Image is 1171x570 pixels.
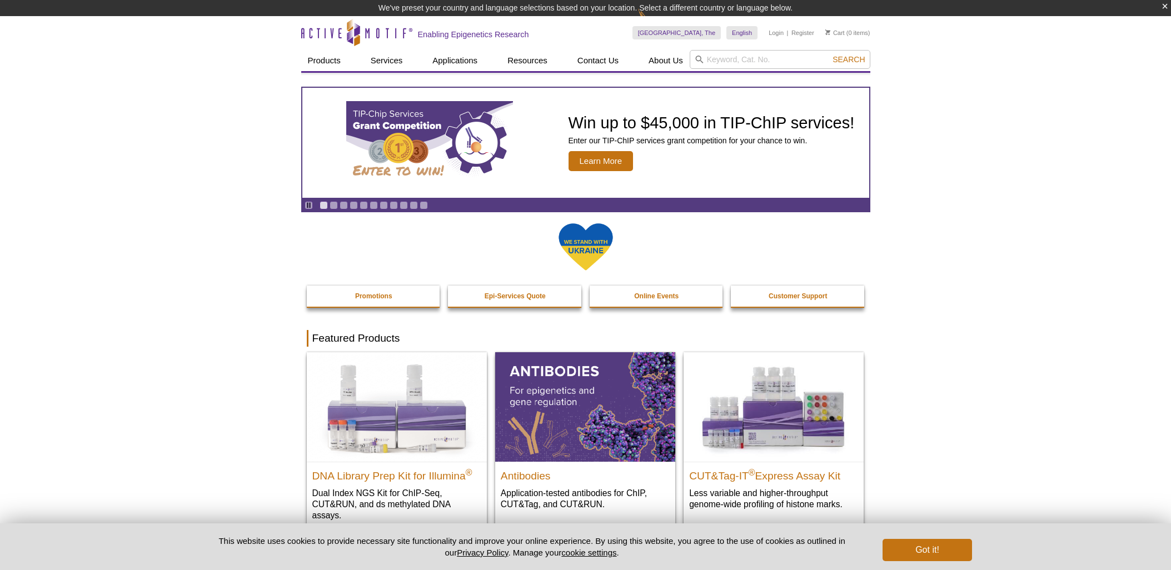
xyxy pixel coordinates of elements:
[569,136,855,146] p: Enter our TIP-ChIP services grant competition for your chance to win.
[307,352,487,532] a: DNA Library Prep Kit for Illumina DNA Library Prep Kit for Illumina® Dual Index NGS Kit for ChIP-...
[307,352,487,461] img: DNA Library Prep Kit for Illumina
[380,201,388,209] a: Go to slide 7
[825,29,830,35] img: Your Cart
[791,29,814,37] a: Register
[355,292,392,300] strong: Promotions
[749,467,755,477] sup: ®
[501,487,670,510] p: Application-tested antibodies for ChIP, CUT&Tag, and CUT&RUN.
[684,352,864,461] img: CUT&Tag-IT® Express Assay Kit
[569,151,634,171] span: Learn More
[501,465,670,482] h2: Antibodies
[307,286,441,307] a: Promotions
[302,88,869,198] article: TIP-ChIP Services Grant Competition
[689,465,858,482] h2: CUT&Tag-IT Express Assay Kit
[466,467,472,477] sup: ®
[638,8,667,34] img: Change Here
[769,292,827,300] strong: Customer Support
[312,465,481,482] h2: DNA Library Prep Kit for Illumina
[312,487,481,521] p: Dual Index NGS Kit for ChIP-Seq, CUT&RUN, and ds methylated DNA assays.
[689,487,858,510] p: Less variable and higher-throughput genome-wide profiling of histone marks​.
[731,286,865,307] a: Customer Support
[558,222,614,272] img: We Stand With Ukraine
[634,292,679,300] strong: Online Events
[320,201,328,209] a: Go to slide 1
[390,201,398,209] a: Go to slide 8
[400,201,408,209] a: Go to slide 9
[307,330,865,347] h2: Featured Products
[420,201,428,209] a: Go to slide 11
[410,201,418,209] a: Go to slide 10
[302,88,869,198] a: TIP-ChIP Services Grant Competition Win up to $45,000 in TIP-ChIP services! Enter our TIP-ChIP se...
[457,548,508,557] a: Privacy Policy
[305,201,313,209] a: Toggle autoplay
[370,201,378,209] a: Go to slide 6
[426,50,484,71] a: Applications
[346,101,513,184] img: TIP-ChIP Services Grant Competition
[769,29,784,37] a: Login
[590,286,724,307] a: Online Events
[883,539,971,561] button: Got it!
[632,26,721,39] a: [GEOGRAPHIC_DATA], The
[418,29,529,39] h2: Enabling Epigenetics Research
[448,286,582,307] a: Epi-Services Quote
[561,548,616,557] button: cookie settings
[360,201,368,209] a: Go to slide 5
[684,352,864,521] a: CUT&Tag-IT® Express Assay Kit CUT&Tag-IT®Express Assay Kit Less variable and higher-throughput ge...
[726,26,758,39] a: English
[495,352,675,521] a: All Antibodies Antibodies Application-tested antibodies for ChIP, CUT&Tag, and CUT&RUN.
[340,201,348,209] a: Go to slide 3
[569,114,855,131] h2: Win up to $45,000 in TIP-ChIP services!
[825,26,870,39] li: (0 items)
[690,50,870,69] input: Keyword, Cat. No.
[825,29,845,37] a: Cart
[501,50,554,71] a: Resources
[330,201,338,209] a: Go to slide 2
[787,26,789,39] li: |
[485,292,546,300] strong: Epi-Services Quote
[364,50,410,71] a: Services
[350,201,358,209] a: Go to slide 4
[301,50,347,71] a: Products
[200,535,865,558] p: This website uses cookies to provide necessary site functionality and improve your online experie...
[829,54,868,64] button: Search
[495,352,675,461] img: All Antibodies
[642,50,690,71] a: About Us
[833,55,865,64] span: Search
[571,50,625,71] a: Contact Us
